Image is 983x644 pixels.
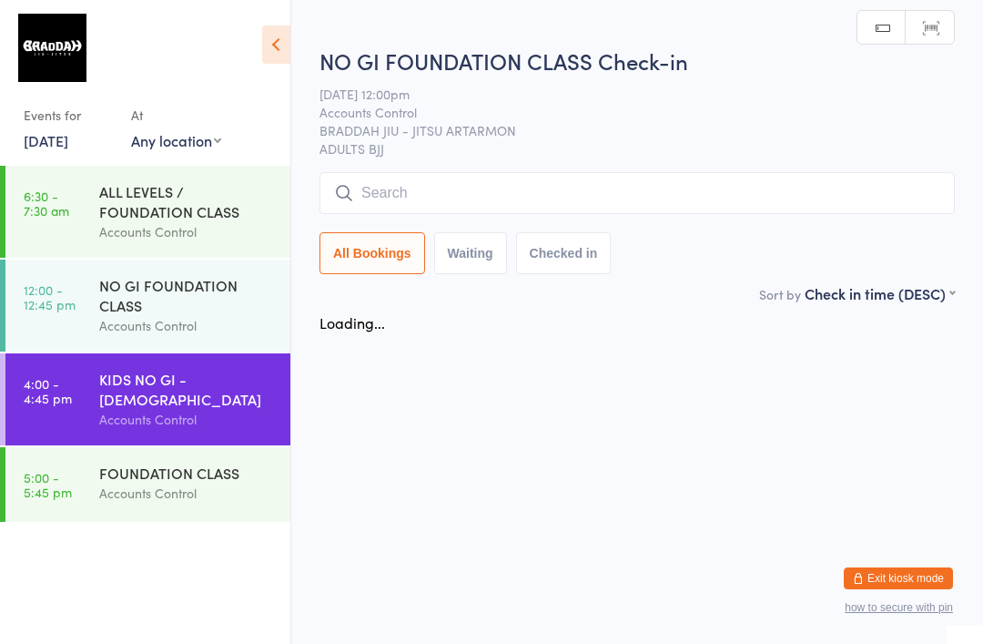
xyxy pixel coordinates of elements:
[5,353,290,445] a: 4:00 -4:45 pmKIDS NO GI - [DEMOGRAPHIC_DATA]Accounts Control
[24,100,113,130] div: Events for
[99,275,275,315] div: NO GI FOUNDATION CLASS
[99,483,275,504] div: Accounts Control
[805,283,955,303] div: Check in time (DESC)
[18,14,86,82] img: Braddah Jiu Jitsu Artarmon
[516,232,612,274] button: Checked in
[24,282,76,312] time: 12:00 - 12:45 pm
[99,221,275,242] div: Accounts Control
[24,470,72,499] time: 5:00 - 5:45 pm
[131,130,221,150] div: Any location
[99,463,275,483] div: FOUNDATION CLASS
[24,189,69,218] time: 6:30 - 7:30 am
[24,130,68,150] a: [DATE]
[319,172,955,214] input: Search
[319,232,425,274] button: All Bookings
[99,315,275,336] div: Accounts Control
[759,285,801,303] label: Sort by
[845,601,953,614] button: how to secure with pin
[5,166,290,258] a: 6:30 -7:30 amALL LEVELS / FOUNDATION CLASSAccounts Control
[131,100,221,130] div: At
[99,181,275,221] div: ALL LEVELS / FOUNDATION CLASS
[434,232,507,274] button: Waiting
[844,567,953,589] button: Exit kiosk mode
[319,312,385,332] div: Loading...
[319,139,955,158] span: ADULTS BJJ
[99,369,275,409] div: KIDS NO GI - [DEMOGRAPHIC_DATA]
[99,409,275,430] div: Accounts Control
[319,46,955,76] h2: NO GI FOUNDATION CLASS Check-in
[5,447,290,522] a: 5:00 -5:45 pmFOUNDATION CLASSAccounts Control
[319,103,927,121] span: Accounts Control
[24,376,72,405] time: 4:00 - 4:45 pm
[5,260,290,352] a: 12:00 -12:45 pmNO GI FOUNDATION CLASSAccounts Control
[319,121,927,139] span: BRADDAH JIU - JITSU ARTARMON
[319,85,927,103] span: [DATE] 12:00pm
